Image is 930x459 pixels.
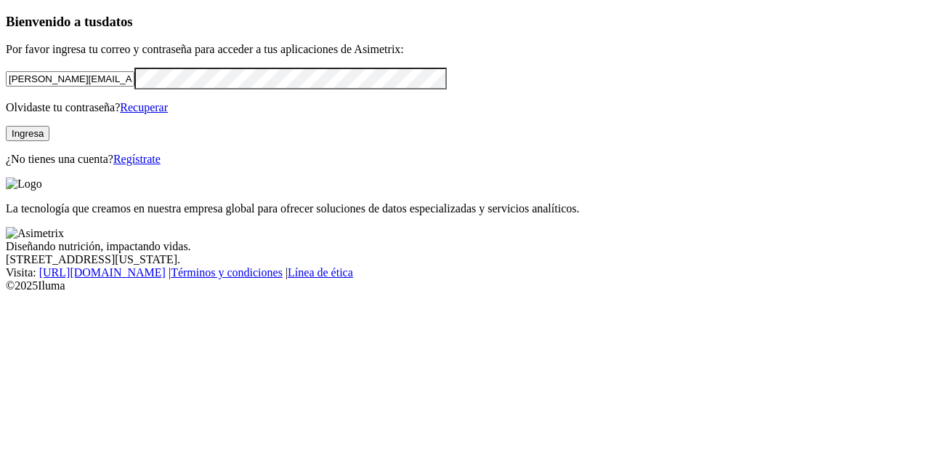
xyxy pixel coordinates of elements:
[39,266,166,279] a: [URL][DOMAIN_NAME]
[288,266,353,279] a: Línea de ética
[6,101,924,114] p: Olvidaste tu contraseña?
[120,101,168,113] a: Recuperar
[102,14,133,29] span: datos
[113,153,161,165] a: Regístrate
[6,153,924,166] p: ¿No tienes una cuenta?
[6,177,42,191] img: Logo
[6,126,49,141] button: Ingresa
[6,253,924,266] div: [STREET_ADDRESS][US_STATE].
[171,266,283,279] a: Términos y condiciones
[6,14,924,30] h3: Bienvenido a tus
[6,227,64,240] img: Asimetrix
[6,43,924,56] p: Por favor ingresa tu correo y contraseña para acceder a tus aplicaciones de Asimetrix:
[6,266,924,279] div: Visita : | |
[6,71,134,87] input: Tu correo
[6,279,924,292] div: © 2025 Iluma
[6,202,924,215] p: La tecnología que creamos en nuestra empresa global para ofrecer soluciones de datos especializad...
[6,240,924,253] div: Diseñando nutrición, impactando vidas.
